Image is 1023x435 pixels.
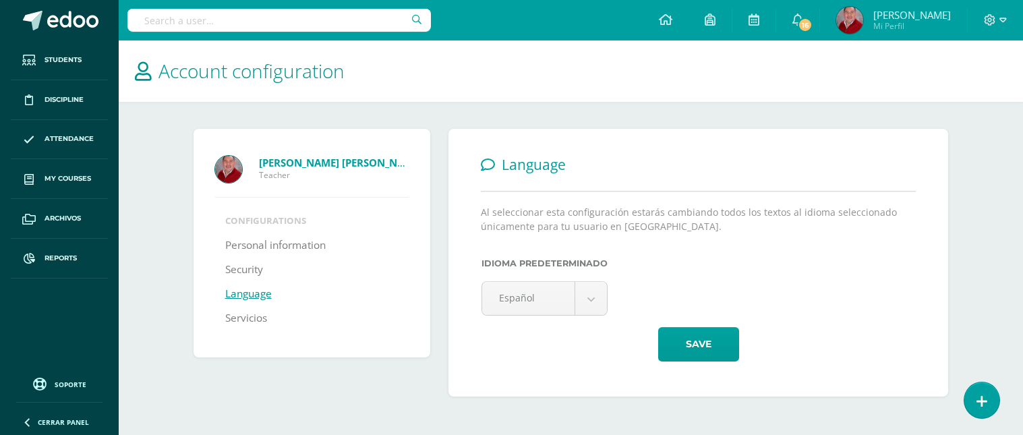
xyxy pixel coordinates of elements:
[158,58,345,84] span: Account configuration
[45,213,81,224] span: Archivos
[482,282,607,315] a: Español
[11,239,108,279] a: Reports
[55,380,86,389] span: Soporte
[481,258,608,268] label: IDIOMA PREDETERMINADO
[45,173,91,184] span: My courses
[16,374,103,393] a: Soporte
[225,258,263,282] a: Security
[225,214,399,227] li: Configurations
[798,18,813,32] span: 16
[259,169,409,181] span: Teacher
[502,155,566,174] span: Language
[45,134,94,144] span: Attendance
[11,159,108,199] a: My courses
[127,9,431,32] input: Search a user…
[259,156,422,169] strong: [PERSON_NAME] [PERSON_NAME]
[225,306,267,330] a: Servicios
[873,20,951,32] span: Mi Perfil
[225,233,326,258] a: Personal information
[658,327,739,361] button: Save
[836,7,863,34] img: fd73516eb2f546aead7fb058580fc543.png
[45,253,77,264] span: Reports
[259,156,409,169] a: [PERSON_NAME] [PERSON_NAME]
[11,120,108,160] a: Attendance
[499,282,558,314] span: Español
[225,282,272,306] a: Language
[873,8,951,22] span: [PERSON_NAME]
[11,80,108,120] a: Discipline
[481,205,916,233] p: Al seleccionar esta configuración estarás cambiando todos los textos al idioma seleccionado única...
[215,156,242,183] img: Profile picture of Morales Estrada Luis Humberto
[11,199,108,239] a: Archivos
[45,55,82,65] span: Students
[45,94,84,105] span: Discipline
[38,417,89,427] span: Cerrar panel
[11,40,108,80] a: Students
